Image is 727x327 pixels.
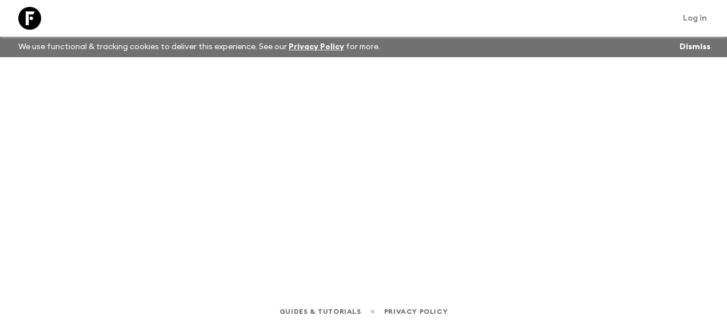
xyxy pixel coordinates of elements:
[384,305,448,318] a: Privacy Policy
[14,37,385,57] p: We use functional & tracking cookies to deliver this experience. See our for more.
[677,39,713,55] button: Dismiss
[279,305,361,318] a: Guides & Tutorials
[677,10,713,26] a: Log in
[289,43,344,51] a: Privacy Policy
